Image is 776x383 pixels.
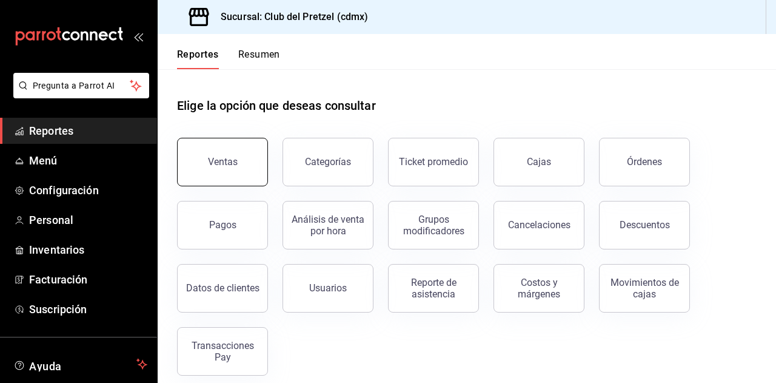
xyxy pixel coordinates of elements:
[399,156,468,168] div: Ticket promedio
[208,156,238,168] div: Ventas
[493,264,584,313] button: Costos y márgenes
[283,201,373,249] button: Análisis de venta por hora
[29,357,132,371] span: Ayuda
[599,138,690,186] button: Órdenes
[177,49,219,69] button: Reportes
[388,138,479,186] button: Ticket promedio
[211,10,368,24] h3: Sucursal: Club del Pretzel (cdmx)
[283,138,373,186] button: Categorías
[627,156,662,168] div: Órdenes
[186,282,259,294] div: Datos de clientes
[29,182,147,198] span: Configuración
[33,80,130,92] span: Pregunta a Parrot AI
[493,138,584,186] button: Cajas
[599,264,690,313] button: Movimientos de cajas
[177,264,268,313] button: Datos de clientes
[177,97,376,115] h1: Elige la opción que deseas consultar
[8,88,149,101] a: Pregunta a Parrot AI
[177,327,268,376] button: Transacciones Pay
[177,138,268,186] button: Ventas
[13,73,149,98] button: Pregunta a Parrot AI
[290,214,366,237] div: Análisis de venta por hora
[396,277,471,300] div: Reporte de asistencia
[29,212,147,228] span: Personal
[209,219,236,231] div: Pagos
[396,214,471,237] div: Grupos modificadores
[305,156,351,168] div: Categorías
[501,277,577,300] div: Costos y márgenes
[238,49,280,69] button: Resumen
[185,340,260,363] div: Transacciones Pay
[309,282,347,294] div: Usuarios
[607,277,682,300] div: Movimientos de cajas
[493,201,584,249] button: Cancelaciones
[177,201,268,249] button: Pagos
[283,264,373,313] button: Usuarios
[388,201,479,249] button: Grupos modificadores
[29,242,147,258] span: Inventarios
[599,201,690,249] button: Descuentos
[527,156,551,168] div: Cajas
[177,49,280,69] div: navigation tabs
[388,264,479,313] button: Reporte de asistencia
[29,152,147,169] span: Menú
[29,271,147,288] span: Facturación
[620,219,670,231] div: Descuentos
[133,32,143,41] button: open_drawer_menu
[29,301,147,317] span: Suscripción
[508,219,570,231] div: Cancelaciones
[29,123,147,139] span: Reportes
